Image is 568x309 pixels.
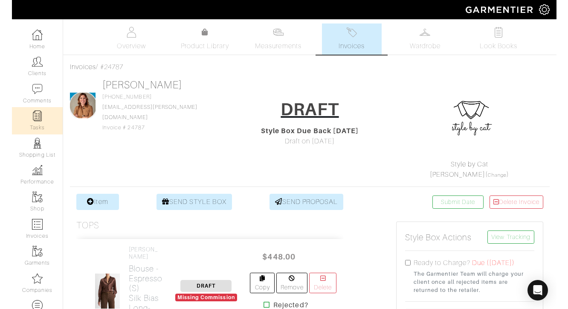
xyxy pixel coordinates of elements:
a: DRAFT [168,282,220,289]
div: Open Intercom Messenger [516,280,536,300]
span: Invoices [327,41,353,51]
a: View Tracking [475,230,522,244]
img: companies-icon-14a0f246c7e91f24465de634b560f0151b0cc5c9ce11af5fac52e6d7d6371812.png [20,273,31,284]
img: garments-icon-b7da505a4dc4fd61783c78ac3ca0ef83fa9d6f193b1c9dc38574b1d14d53ca28.png [20,246,31,257]
span: DRAFT [168,280,220,292]
div: / #24787 [58,62,538,72]
a: Style by Cat [439,160,477,168]
h5: Style Box Actions [393,232,460,242]
small: The Garmentier Team will charge your client once all rejected items are returned to the retailer. [402,270,522,294]
label: Ready to Charge? [402,258,458,268]
img: .jpg [58,93,84,118]
a: Delete Invoice [478,195,531,209]
a: Delete [297,273,325,293]
div: Missing Commission [163,294,225,301]
a: DRAFT [263,96,332,126]
a: Overview [90,23,149,55]
img: reminder-icon-8004d30b9f0a5d33ae49ab947aed9ed385cf756f9e5892f1edd6e32f2345188e.png [20,111,31,121]
span: Product Library [169,41,217,51]
div: Draft on [DATE] [224,136,371,146]
img: basicinfo-40fd8af6dae0f16599ec9e87c0ef1c0a1fdea2edbe929e3d69a839185d80c458.svg [114,27,125,38]
a: [PERSON_NAME] [90,79,170,90]
a: [EMAIL_ADDRESS][PERSON_NAME][DOMAIN_NAME] [90,104,185,120]
img: sqfhH5ujEUJVgHNqKcjwS58U.jpg [438,99,480,142]
h4: [PERSON_NAME] [117,246,151,260]
span: Look Books [468,41,506,51]
img: dashboard-icon-dbcd8f5a0b271acd01030246c82b418ddd0df26cd7fceb0bd07c9910d44c42f6.png [20,29,31,40]
span: Wardrobe [398,41,429,51]
h1: DRAFT [269,99,327,120]
img: comment-icon-a0a6a9ef722e966f86d9cbdc48e553b5cf19dbc54f86b18d962a5391bc8f6eb6.png [20,84,31,94]
img: measurements-466bbee1fd09ba9460f595b01e5d73f9e2bff037440d3c8f018324cb6cdf7a4a.svg [261,27,272,38]
h3: Tops [64,220,87,231]
a: Change [476,172,495,178]
img: garments-icon-b7da505a4dc4fd61783c78ac3ca0ef83fa9d6f193b1c9dc38574b1d14d53ca28.png [20,192,31,202]
a: [PERSON_NAME] [418,171,473,178]
img: gear-icon-white-bd11855cb880d31180b6d7d6211b90ccbf57a29d726f0c71d8c61bd08dd39cc2.png [527,4,538,15]
a: Wardrobe [383,23,443,55]
span: Due ([DATE]) [460,259,503,267]
a: Measurements [236,23,296,55]
span: Measurements [243,41,290,51]
span: Overview [105,41,133,51]
img: garmentier-logo-header-white-b43fb05a5012e4ada735d5af1a66efaba907eab6374d6393d1fbf88cb4ef424d.png [449,2,527,17]
a: Copy [238,273,263,293]
a: Item [64,194,107,210]
div: ( ) [388,159,527,180]
a: Submit Date [420,195,472,209]
a: Invoices [310,23,370,55]
img: 1BfmHqJqw1yELxV6wo7z1sCY [83,273,109,309]
a: Look Books [457,23,516,55]
img: wardrobe-487a4870c1b7c33e795ec22d11cfc2ed9d08956e64fb3008fe2437562e282088.svg [408,27,418,38]
a: SEND STYLE BOX [145,194,220,210]
img: clients-icon-6bae9207a08558b7cb47a8932f037763ab4055f8c8b6bfacd5dc20c3e0201464.png [20,56,31,67]
a: Invoices [58,63,84,71]
img: stylists-icon-eb353228a002819b7ec25b43dbf5f0378dd9e0616d9560372ff212230b889e62.png [20,138,31,149]
a: Product Library [163,27,223,51]
span: $448.00 [241,248,293,266]
img: orders-27d20c2124de7fd6de4e0e44c1d41de31381a507db9b33961299e4e07d508b8c.svg [334,27,345,38]
a: SEND PROPOSAL [258,194,332,210]
img: graph-8b7af3c665d003b59727f371ae50e7771705bf0c487971e6e97d053d13c5068d.png [20,165,31,175]
img: todo-9ac3debb85659649dc8f770b8b6100bb5dab4b48dedcbae339e5042a72dfd3cc.svg [481,27,492,38]
a: Remove [264,273,295,293]
div: Style Box Due Back [DATE] [224,126,371,136]
span: [PHONE_NUMBER] Invoice # 24787 [90,94,185,131]
img: orders-icon-0abe47150d42831381b5fb84f609e132dff9fe21cb692f30cb5eec754e2cba89.png [20,219,31,230]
